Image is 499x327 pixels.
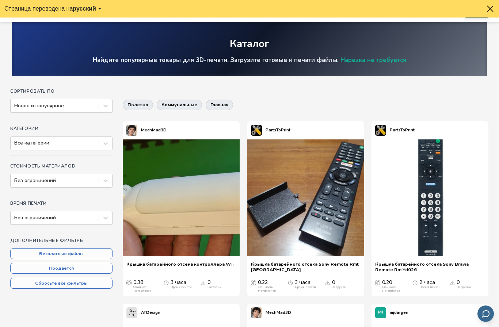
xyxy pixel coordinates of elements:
span: Среднее время печати [164,280,169,285]
p: MechMad3D [266,309,291,316]
p: PartsToPrint [390,126,415,134]
input: Без ограничений [14,178,16,184]
div: Стоимость материалов [258,285,286,292]
a: Профиль ATDesignATDesign [123,304,164,322]
a: Профиль MechMad3DMechMad3D [123,121,170,139]
h4: Стоимость материалов [10,163,113,169]
button: Сбросьте все фильтры [10,278,113,289]
span: Среднее время печати [288,280,293,285]
a: Профиль MechMad3DMechMad3D [247,304,295,322]
input: Все категории [14,140,16,146]
div: Время печати [419,285,441,289]
span: Загрузки [201,280,206,285]
div: Стоимость материалов [133,285,162,292]
div: Время печати [171,285,192,289]
a: Профиль PartsToPrintPartsToPrint [247,121,294,139]
span: Средняя стоимость [375,280,380,285]
img: Профиль MechMad3D [251,307,262,318]
button: Продается [10,263,113,274]
div: Время печати [295,285,316,289]
button: Отправить отзыв по электронной почте [477,305,494,322]
p: MechMad3D [141,126,167,134]
div: 3 часа [295,280,316,289]
div: 3 часа [171,280,192,289]
a: Нарезка не требуется [340,56,406,64]
div: 0.38 [133,280,162,292]
img: Профиль MechMad3D [126,125,137,136]
button: Бесплатные файлы [10,248,113,259]
a: Крышка батарейного отсека Sony Remote Rmt [GEOGRAPHIC_DATA] [251,261,361,272]
button: коммунальные [157,100,202,110]
a: Крышка батарейного отсека Sony Bravia Remote Rm Yd026 [375,261,485,272]
div: Загрузки [332,285,346,289]
h4: Дополнительные фильтры [10,238,113,243]
img: Профиль PartsToPrint [375,125,386,136]
p: ATDesign [141,309,160,316]
div: Загрузки [457,285,471,289]
a: Крышка батарейного отсека контроллера Wii [126,261,233,272]
input: Без ограничений [14,215,16,221]
img: Профиль ATDesign [126,307,137,318]
span: Загрузки [450,280,455,285]
p: PartsToPrint [266,126,290,134]
input: Новое и популярное [14,103,16,109]
div: 0 [207,280,222,289]
div: 0 [332,280,346,289]
div: 0 [457,280,471,289]
span: Средняя стоимость [126,280,132,285]
img: Профиль PartsToPrint [251,125,262,136]
a: Профиль PartsToPrintPartsToPrint [372,121,418,139]
h4: Время печати [10,201,113,206]
div: Каталог [230,38,269,50]
p: mjdargen [390,309,408,316]
div: 0.20 [382,280,411,292]
span: Загрузки [325,280,330,285]
span: MJ [378,310,383,315]
span: Среднее время печати [412,280,418,285]
div: 2 часа [419,280,441,289]
h4: Сортировать по [10,89,113,94]
h4: Категории [10,126,113,131]
h4: Найдите популярные товары для 3D-печати. Загрузите готовые к печати файлы. [93,56,406,64]
button: Главная [206,100,233,110]
div: Стоимость материалов [382,285,411,292]
div: Загрузки [207,285,222,289]
button: полезно [123,100,153,110]
span: Средняя стоимость [251,280,256,285]
div: 0.22 [258,280,286,292]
